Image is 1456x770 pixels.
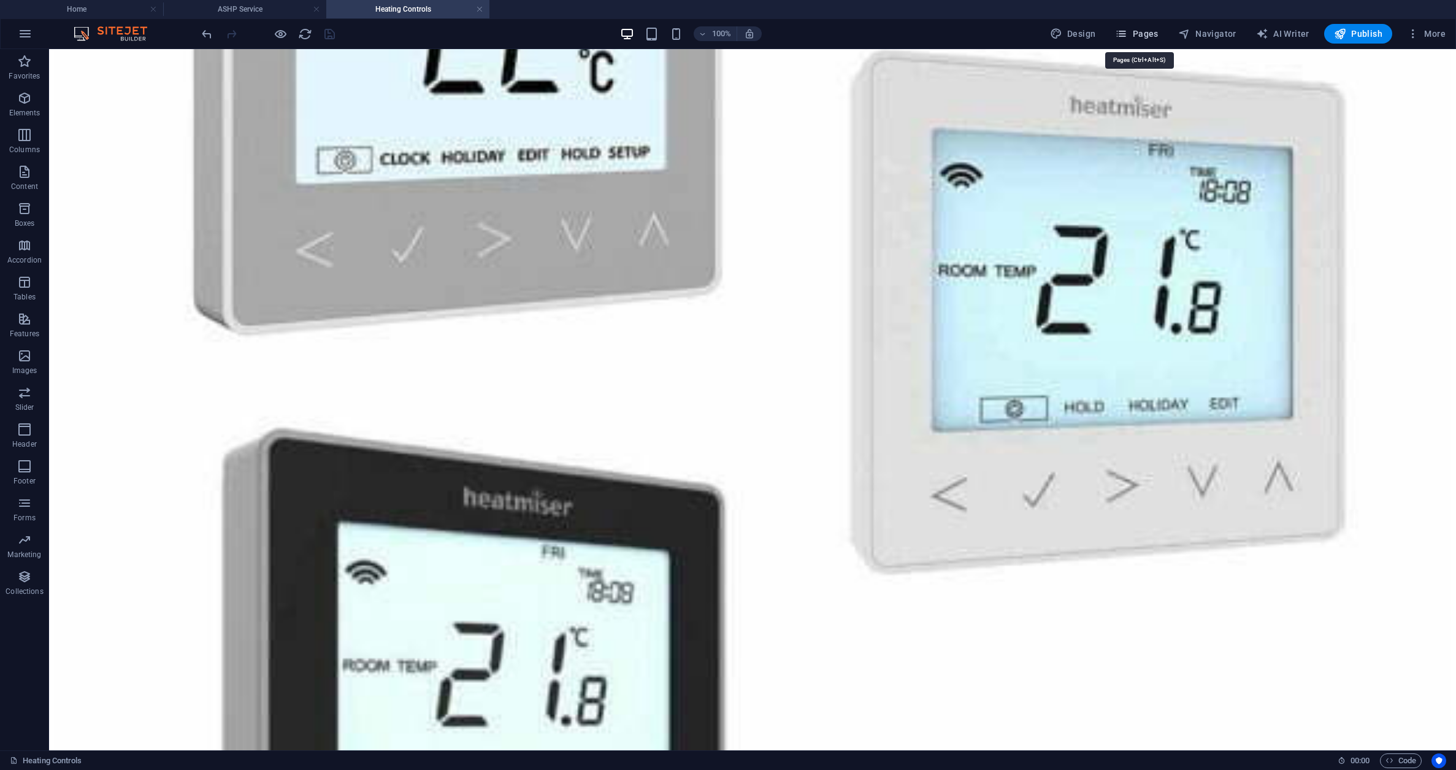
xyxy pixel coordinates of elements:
[1251,24,1314,44] button: AI Writer
[1407,28,1446,40] span: More
[1324,24,1392,44] button: Publish
[1402,24,1450,44] button: More
[12,439,37,449] p: Header
[297,26,312,41] button: reload
[298,27,312,41] i: Reload page
[13,292,36,302] p: Tables
[1045,24,1101,44] div: Design (Ctrl+Alt+Y)
[1431,753,1446,768] button: Usercentrics
[9,71,40,81] p: Favorites
[1359,756,1361,765] span: :
[1256,28,1309,40] span: AI Writer
[15,402,34,412] p: Slider
[13,476,36,486] p: Footer
[694,26,737,41] button: 100%
[1050,28,1096,40] span: Design
[7,550,41,560] p: Marketing
[1380,753,1422,768] button: Code
[1351,753,1370,768] span: 00 00
[1385,753,1416,768] span: Code
[11,182,38,191] p: Content
[1334,28,1382,40] span: Publish
[712,26,732,41] h6: 100%
[6,587,43,596] p: Collections
[163,2,326,16] h4: ASHP Service
[273,26,288,41] button: Click here to leave preview mode and continue editing
[199,26,214,41] button: undo
[9,145,40,155] p: Columns
[326,2,489,16] h4: Heating Controls
[1338,753,1370,768] h6: Session time
[1173,24,1241,44] button: Navigator
[1115,28,1158,40] span: Pages
[1045,24,1101,44] button: Design
[12,366,37,375] p: Images
[15,218,35,228] p: Boxes
[1178,28,1236,40] span: Navigator
[7,255,42,265] p: Accordion
[744,28,755,39] i: On resize automatically adjust zoom level to fit chosen device.
[10,329,39,339] p: Features
[13,513,36,523] p: Forms
[10,753,82,768] a: Click to cancel selection. Double-click to open Pages
[71,26,163,41] img: Editor Logo
[9,108,40,118] p: Elements
[1110,24,1163,44] button: Pages
[200,27,214,41] i: Undo: Change link (Ctrl+Z)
